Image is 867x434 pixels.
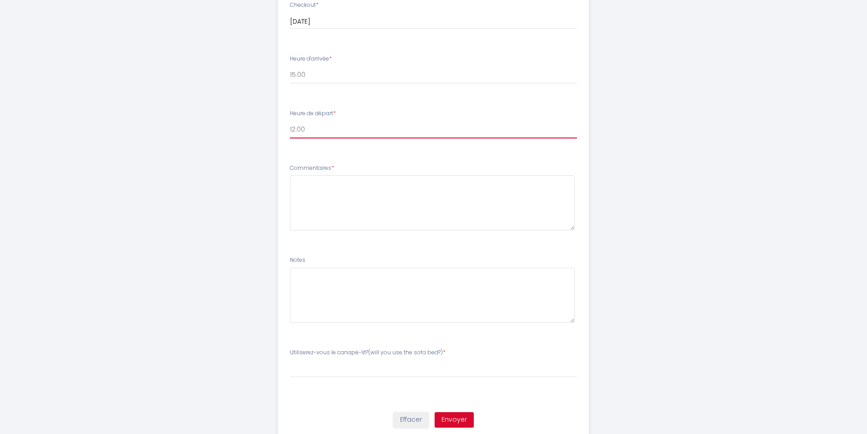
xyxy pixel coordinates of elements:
[290,109,336,118] label: Heure de départ
[290,348,446,357] label: Utiliserez-vous le canapé-lit?(will you use the sofa bed?)
[290,1,319,10] label: Checkout
[290,256,305,265] label: Notes
[290,55,332,63] label: Heure d'arrivée
[435,412,474,428] button: Envoyer
[393,412,429,428] button: Effacer
[290,164,334,173] label: Commentaires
